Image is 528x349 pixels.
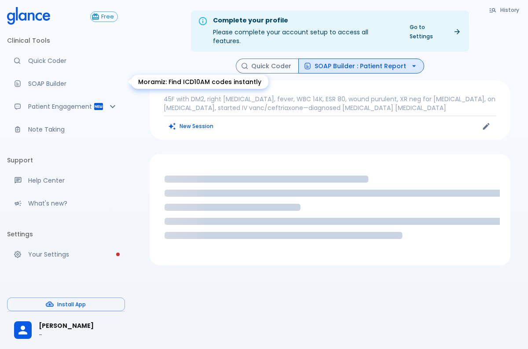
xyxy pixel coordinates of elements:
[7,120,125,139] a: Advanced note-taking
[7,194,125,213] div: Recent updates and feature releases
[28,102,93,111] p: Patient Engagement
[28,199,118,208] p: What's new?
[7,245,125,264] a: Please complete account setup
[28,176,118,185] p: Help Center
[7,74,125,93] a: Docugen: Compose a clinical documentation in seconds
[484,4,524,16] button: History
[7,150,125,171] li: Support
[7,315,125,345] div: [PERSON_NAME]-
[480,120,493,133] button: Edit
[39,321,118,331] span: [PERSON_NAME]
[164,120,219,132] button: Clears all inputs and results.
[7,30,125,51] li: Clinical Tools
[7,97,125,116] div: Patient Reports & Referrals
[28,79,118,88] p: SOAP Builder
[131,75,268,89] div: Moramiz: Find ICD10AM codes instantly
[404,21,466,43] a: Go to Settings
[7,224,125,245] li: Settings
[90,11,125,22] a: Click to view or change your subscription
[28,125,118,134] p: Note Taking
[98,14,117,20] span: Free
[236,59,299,74] button: Quick Coder
[213,16,397,26] div: Complete your profile
[298,59,424,74] button: SOAP Builder : Patient Report
[7,171,125,190] a: Get help from our support team
[28,250,118,259] p: Your Settings
[39,331,118,339] p: -
[90,11,118,22] button: Free
[7,51,125,70] a: Moramiz: Find ICD10AM codes instantly
[213,13,397,49] div: Please complete your account setup to access all features.
[164,95,496,112] p: 45F with DM2, right [MEDICAL_DATA], fever, WBC 14K, ESR 80, wound purulent, XR neg for [MEDICAL_D...
[7,298,125,311] button: Install App
[28,56,118,65] p: Quick Coder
